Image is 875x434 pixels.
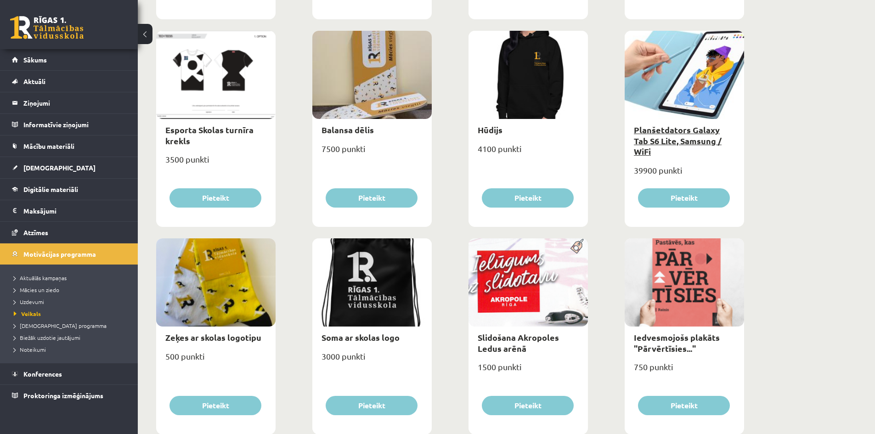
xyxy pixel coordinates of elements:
a: Aktuāli [12,71,126,92]
span: Sākums [23,56,47,64]
a: Informatīvie ziņojumi [12,114,126,135]
button: Pieteikt [638,396,730,415]
a: Planšetdators Galaxy Tab S6 Lite, Samsung / WiFi [634,124,722,157]
div: 3500 punkti [156,152,276,175]
span: Atzīmes [23,228,48,237]
div: 39900 punkti [625,163,744,186]
a: Esporta Skolas turnīra krekls [165,124,254,146]
span: Biežāk uzdotie jautājumi [14,334,80,341]
legend: Maksājumi [23,200,126,221]
a: Maksājumi [12,200,126,221]
div: 4100 punkti [469,141,588,164]
span: Uzdevumi [14,298,44,305]
a: Digitālie materiāli [12,179,126,200]
a: Rīgas 1. Tālmācības vidusskola [10,16,84,39]
button: Pieteikt [638,188,730,208]
a: Veikals [14,310,129,318]
a: Aktuālās kampaņas [14,274,129,282]
span: Aktuālās kampaņas [14,274,67,282]
span: Veikals [14,310,41,317]
a: Soma ar skolas logo [322,332,400,343]
a: Balansa dēlis [322,124,374,135]
button: Pieteikt [482,396,574,415]
span: Aktuāli [23,77,45,85]
div: 1500 punkti [469,359,588,382]
a: Mācies un ziedo [14,286,129,294]
span: Proktoringa izmēģinājums [23,391,103,400]
a: Noteikumi [14,345,129,354]
span: Noteikumi [14,346,46,353]
button: Pieteikt [169,188,261,208]
a: Slidošana Akropoles Ledus arēnā [478,332,559,353]
a: Atzīmes [12,222,126,243]
a: Sākums [12,49,126,70]
a: Hūdijs [478,124,502,135]
button: Pieteikt [326,396,418,415]
span: [DEMOGRAPHIC_DATA] programma [14,322,107,329]
div: 7500 punkti [312,141,432,164]
a: Biežāk uzdotie jautājumi [14,333,129,342]
legend: Ziņojumi [23,92,126,113]
span: Motivācijas programma [23,250,96,258]
button: Pieteikt [482,188,574,208]
div: 3000 punkti [312,349,432,372]
a: [DEMOGRAPHIC_DATA] programma [14,321,129,330]
a: [DEMOGRAPHIC_DATA] [12,157,126,178]
a: Motivācijas programma [12,243,126,265]
button: Pieteikt [326,188,418,208]
a: Konferences [12,363,126,384]
div: 750 punkti [625,359,744,382]
a: Uzdevumi [14,298,129,306]
span: [DEMOGRAPHIC_DATA] [23,163,96,172]
span: Mācies un ziedo [14,286,59,293]
a: Zeķes ar skolas logotipu [165,332,261,343]
a: Proktoringa izmēģinājums [12,385,126,406]
button: Pieteikt [169,396,261,415]
a: Iedvesmojošs plakāts "Pārvērtīsies..." [634,332,720,353]
legend: Informatīvie ziņojumi [23,114,126,135]
a: Ziņojumi [12,92,126,113]
img: Populāra prece [567,238,588,254]
a: Mācību materiāli [12,135,126,157]
span: Mācību materiāli [23,142,74,150]
span: Digitālie materiāli [23,185,78,193]
span: Konferences [23,370,62,378]
div: 500 punkti [156,349,276,372]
